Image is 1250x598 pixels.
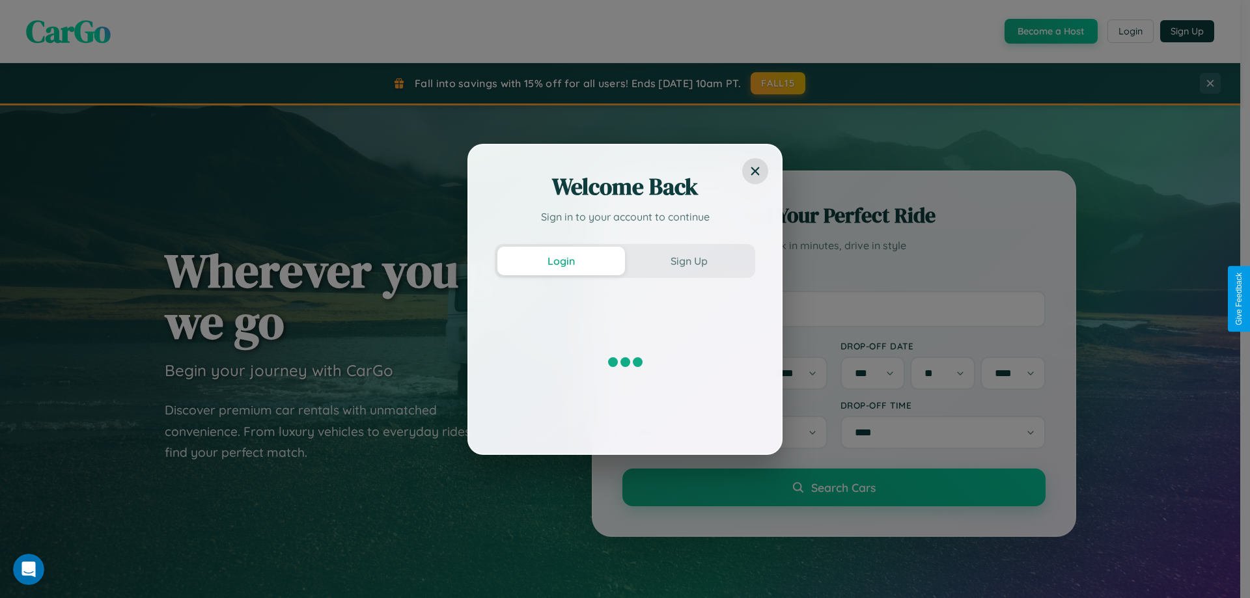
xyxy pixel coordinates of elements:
iframe: Intercom live chat [13,554,44,585]
div: Give Feedback [1234,273,1243,325]
h2: Welcome Back [495,171,755,202]
button: Login [497,247,625,275]
button: Sign Up [625,247,753,275]
p: Sign in to your account to continue [495,209,755,224]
